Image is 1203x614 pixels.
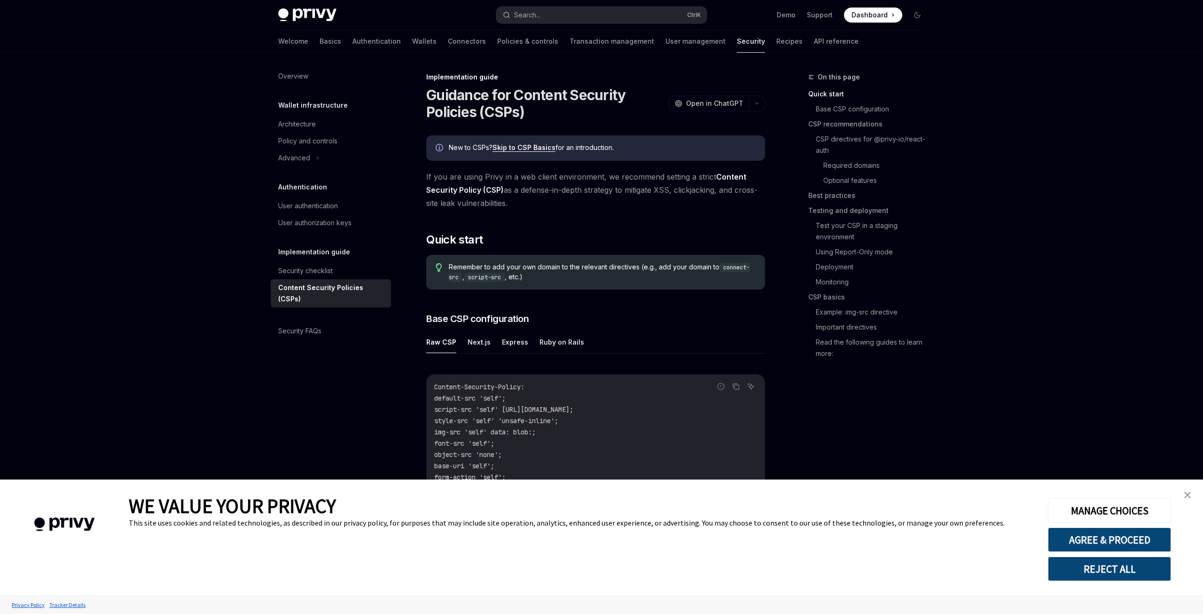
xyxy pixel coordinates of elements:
[910,8,925,23] button: Toggle dark mode
[851,10,888,20] span: Dashboard
[278,325,321,337] div: Security FAQs
[436,144,445,153] svg: Info
[776,30,803,53] a: Recipes
[1184,492,1191,498] img: close banner
[808,203,932,218] a: Testing and deployment
[434,394,506,402] span: default-src 'self';
[777,10,796,20] a: Demo
[468,331,491,353] button: Next.js
[745,380,757,393] button: Ask AI
[818,71,860,83] span: On this page
[278,282,385,305] div: Content Security Policies (CSPs)
[448,30,486,53] a: Connectors
[278,217,352,228] div: User authorization keys
[278,100,348,111] h5: Wallet infrastructure
[271,262,391,279] a: Security checklist
[271,214,391,231] a: User authorization keys
[823,158,932,173] a: Required domains
[449,263,750,282] code: connect-src
[278,246,350,258] h5: Implementation guide
[730,380,742,393] button: Copy the contents from the code block
[436,263,442,272] svg: Tip
[426,312,529,325] span: Base CSP configuration
[449,262,756,282] span: Remember to add your own domain to the relevant directives (e.g., add your domain to , , etc.)
[464,273,505,282] code: script-src
[434,439,494,448] span: font-src 'self';
[816,275,932,290] a: Monitoring
[278,200,338,212] div: User authentication
[278,71,308,82] div: Overview
[816,305,932,320] a: Example: img-src directive
[426,87,665,120] h1: Guidance for Content Security Policies (CSPs)
[807,10,833,20] a: Support
[1178,486,1197,504] a: close banner
[1048,557,1171,581] button: REJECT ALL
[808,290,932,305] a: CSP basics
[320,30,341,53] a: Basics
[352,30,401,53] a: Authentication
[434,450,502,459] span: object-src 'none';
[686,99,743,108] span: Open in ChatGPT
[844,8,902,23] a: Dashboard
[14,504,115,545] img: company logo
[816,320,932,335] a: Important directives
[669,95,749,111] button: Open in ChatGPT
[129,518,1034,527] div: This site uses cookies and related technologies, as described in our privacy policy, for purposes...
[665,30,726,53] a: User management
[426,170,765,210] span: If you are using Privy in a web client environment, we recommend setting a strict as a defense-in...
[426,232,483,247] span: Quick start
[271,68,391,85] a: Overview
[808,188,932,203] a: Best practices
[271,197,391,214] a: User authentication
[278,118,316,130] div: Architecture
[1048,498,1171,523] button: MANAGE CHOICES
[539,331,584,353] button: Ruby on Rails
[278,152,310,164] div: Advanced
[47,597,88,613] a: Tracker Details
[278,181,327,193] h5: Authentication
[502,331,528,353] button: Express
[271,323,391,339] a: Security FAQs
[426,331,456,353] button: Raw CSP
[816,260,932,275] a: Deployment
[816,132,932,158] a: CSP directives for @privy-io/react-auth
[496,7,707,24] button: Search...CtrlK
[808,87,932,102] a: Quick start
[434,405,573,414] span: script-src 'self' [URL][DOMAIN_NAME];
[816,218,932,244] a: Test your CSP in a staging environment
[814,30,859,53] a: API reference
[412,30,437,53] a: Wallets
[278,265,333,276] div: Security checklist
[816,335,932,361] a: Read the following guides to learn more:
[434,428,536,436] span: img-src 'self' data: blob:;
[278,135,337,147] div: Policy and controls
[449,143,756,153] div: New to CSPs? for an introduction.
[687,11,701,19] span: Ctrl K
[808,117,932,132] a: CSP recommendations
[1048,527,1171,552] button: AGREE & PROCEED
[816,244,932,260] a: Using Report-Only mode
[715,380,727,393] button: Report incorrect code
[271,279,391,307] a: Content Security Policies (CSPs)
[426,72,765,82] div: Implementation guide
[434,462,494,470] span: base-uri 'self';
[492,143,555,152] a: Skip to CSP Basics
[129,494,336,518] span: WE VALUE YOUR PRIVACY
[278,8,336,22] img: dark logo
[816,102,932,117] a: Base CSP configuration
[271,133,391,150] a: Policy and controls
[9,597,47,613] a: Privacy Policy
[271,116,391,133] a: Architecture
[570,30,654,53] a: Transaction management
[514,9,540,21] div: Search...
[434,417,558,425] span: style-src 'self' 'unsafe-inline';
[278,30,308,53] a: Welcome
[737,30,765,53] a: Security
[823,173,932,188] a: Optional features
[497,30,558,53] a: Policies & controls
[434,383,524,391] span: Content-Security-Policy:
[434,473,506,481] span: form-action 'self';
